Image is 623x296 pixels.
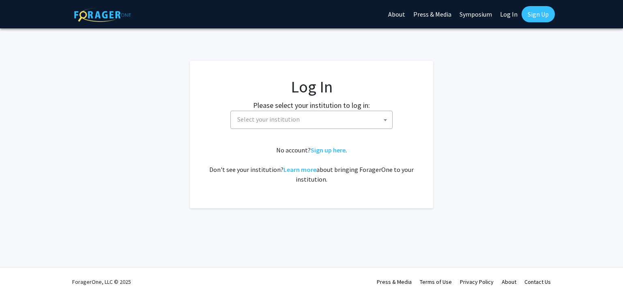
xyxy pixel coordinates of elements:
span: Select your institution [237,115,300,123]
span: Select your institution [234,111,392,128]
div: No account? . Don't see your institution? about bringing ForagerOne to your institution. [206,145,417,184]
img: ForagerOne Logo [74,8,131,22]
div: ForagerOne, LLC © 2025 [72,268,131,296]
h1: Log In [206,77,417,97]
a: Privacy Policy [460,278,494,285]
a: Press & Media [377,278,412,285]
a: Sign up here [311,146,346,154]
a: Sign Up [522,6,555,22]
label: Please select your institution to log in: [253,100,370,111]
a: Terms of Use [420,278,452,285]
span: Select your institution [230,111,393,129]
a: Contact Us [524,278,551,285]
a: Learn more about bringing ForagerOne to your institution [284,165,316,174]
a: About [502,278,516,285]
